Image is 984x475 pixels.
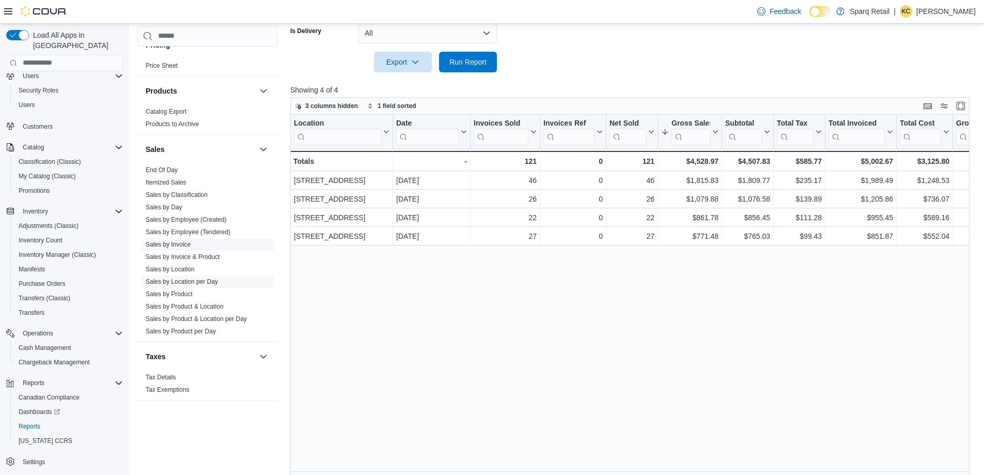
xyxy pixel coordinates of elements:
a: Adjustments (Classic) [14,220,83,232]
button: Taxes [146,351,255,362]
span: Transfers [19,309,44,317]
div: 121 [474,155,537,167]
button: Invoices Sold [474,119,537,145]
span: 1 field sorted [378,102,416,110]
a: Sales by Invoice & Product [146,253,220,261]
a: Products to Archive [146,120,199,128]
span: Transfers [14,307,123,319]
div: - [396,155,467,167]
div: Total Tax [777,119,814,129]
span: Dashboards [19,408,60,416]
div: $771.48 [661,230,719,242]
label: Is Delivery [290,27,321,35]
span: Security Roles [14,84,123,97]
button: Gross Sales [661,119,719,145]
div: $3,125.80 [900,155,949,167]
div: Subtotal [725,119,762,129]
div: Location [294,119,381,129]
div: $1,079.88 [661,193,719,205]
a: Manifests [14,263,49,275]
div: 26 [474,193,537,205]
span: KC [902,5,911,18]
a: Sales by Invoice [146,241,191,248]
span: Sales by Invoice [146,240,191,249]
div: [STREET_ADDRESS] [294,174,389,187]
a: Sales by Product & Location [146,303,224,310]
a: Sales by Classification [146,191,208,198]
button: Inventory [2,204,127,219]
span: Inventory [23,207,48,216]
a: Settings [19,456,49,468]
span: Manifests [19,265,45,273]
a: My Catalog (Classic) [14,170,80,182]
div: 0 [543,174,603,187]
button: Users [10,98,127,112]
div: Date [396,119,459,129]
input: Dark Mode [809,6,831,17]
button: Customers [2,118,127,133]
button: Inventory Count [10,233,127,248]
button: Cash Management [10,341,127,355]
a: Sales by Location [146,266,195,273]
a: Sales by Product [146,290,193,298]
div: 46 [474,174,537,187]
a: Users [14,99,39,111]
span: Sales by Product & Location [146,302,224,311]
div: $5,002.67 [829,155,893,167]
a: Classification (Classic) [14,156,85,168]
div: $861.78 [661,211,719,224]
p: Sparq Retail [850,5,889,18]
a: Tax Details [146,374,176,381]
div: 26 [610,193,654,205]
span: Customers [23,122,53,131]
button: Reports [19,377,49,389]
a: Sales by Product per Day [146,328,216,335]
button: All [358,23,497,43]
button: Security Roles [10,83,127,98]
a: Inventory Manager (Classic) [14,249,100,261]
div: $736.07 [900,193,949,205]
div: Totals [293,155,389,167]
span: Transfers (Classic) [19,294,70,302]
span: Load All Apps in [GEOGRAPHIC_DATA] [29,30,123,51]
div: $552.04 [900,230,949,242]
a: Inventory Count [14,234,67,247]
button: Reports [10,419,127,434]
a: Sales by Location per Day [146,278,218,285]
span: Reports [19,422,40,431]
h3: Products [146,86,177,96]
a: Security Roles [14,84,63,97]
p: [PERSON_NAME] [916,5,976,18]
div: Total Tax [777,119,814,145]
button: Classification (Classic) [10,155,127,169]
div: $111.28 [777,211,822,224]
a: Chargeback Management [14,356,94,369]
button: Pricing [257,39,270,51]
div: Sales [137,164,278,342]
span: Catalog [23,143,44,151]
span: Tax Exemptions [146,386,190,394]
button: Settings [2,454,127,469]
a: Tax Exemptions [146,386,190,393]
div: $99.43 [777,230,822,242]
div: $851.87 [829,230,893,242]
div: 0 [543,155,603,167]
span: Inventory Manager (Classic) [19,251,96,259]
span: [US_STATE] CCRS [19,437,72,445]
div: $955.45 [829,211,893,224]
div: $585.77 [777,155,822,167]
a: Dashboards [10,405,127,419]
div: 27 [610,230,654,242]
div: Taxes [137,371,278,400]
button: Net Sold [610,119,654,145]
span: Users [14,99,123,111]
div: 0 [543,230,603,242]
button: Transfers [10,305,127,320]
span: Sales by Classification [146,191,208,199]
a: Feedback [753,1,805,22]
div: $1,809.77 [725,174,770,187]
span: Cash Management [19,344,71,352]
span: Users [23,72,39,80]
